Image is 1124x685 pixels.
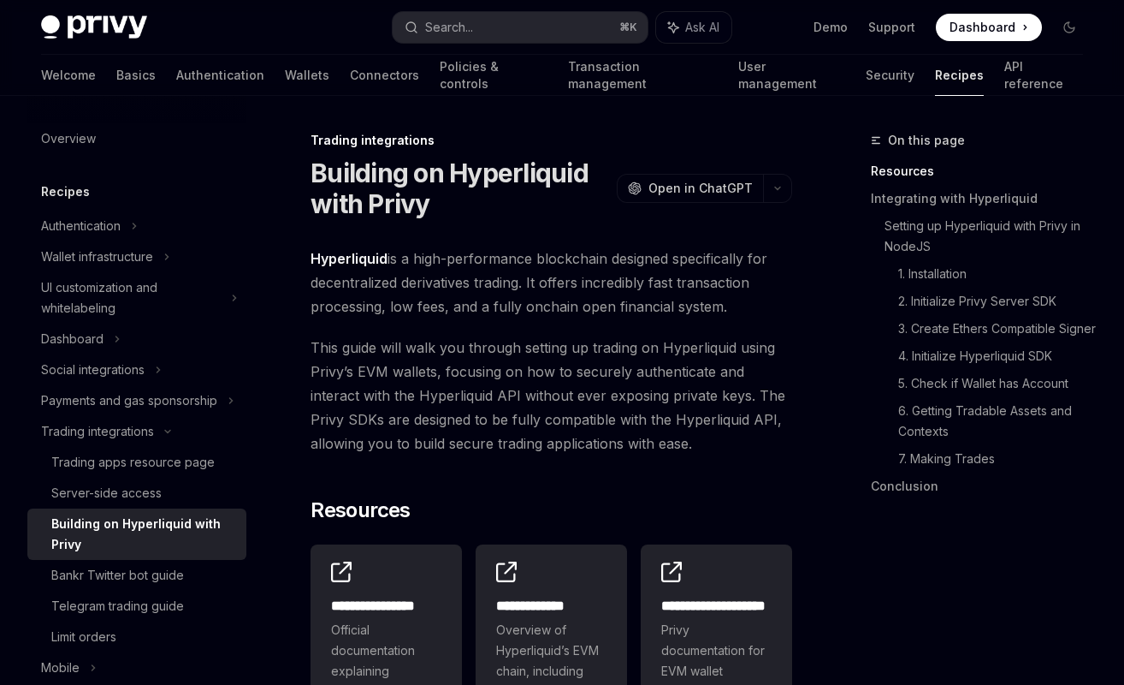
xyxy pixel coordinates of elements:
a: Recipes [935,55,984,96]
a: Dashboard [936,14,1042,41]
div: Limit orders [51,627,116,647]
a: 7. Making Trades [898,445,1097,473]
div: Trading integrations [311,132,792,149]
div: Dashboard [41,329,104,349]
div: Authentication [41,216,121,236]
a: Basics [116,55,156,96]
a: Connectors [350,55,419,96]
a: 1. Installation [898,260,1097,288]
a: 4. Initialize Hyperliquid SDK [898,342,1097,370]
span: On this page [888,130,965,151]
a: Trading apps resource page [27,447,246,478]
img: dark logo [41,15,147,39]
button: Open in ChatGPT [617,174,763,203]
div: Payments and gas sponsorship [41,390,217,411]
button: Ask AI [656,12,731,43]
a: Setting up Hyperliquid with Privy in NodeJS [884,212,1097,260]
span: This guide will walk you through setting up trading on Hyperliquid using Privy’s EVM wallets, foc... [311,336,792,456]
span: ⌘ K [619,21,637,34]
div: Search... [425,17,473,38]
button: Search...⌘K [393,12,647,43]
span: Ask AI [685,19,719,36]
a: Wallets [285,55,329,96]
a: User management [738,55,844,96]
div: Bankr Twitter bot guide [51,565,184,586]
a: 3. Create Ethers Compatible Signer [898,315,1097,342]
a: API reference [1004,55,1083,96]
a: Security [866,55,914,96]
button: Toggle dark mode [1056,14,1083,41]
a: Server-side access [27,478,246,509]
a: Resources [871,158,1097,185]
a: Demo [813,19,848,36]
div: Overview [41,128,96,149]
a: 2. Initialize Privy Server SDK [898,288,1097,315]
a: Support [868,19,915,36]
a: Transaction management [568,55,718,96]
div: Telegram trading guide [51,596,184,616]
a: Bankr Twitter bot guide [27,560,246,591]
a: Conclusion [871,473,1097,500]
span: Dashboard [949,19,1015,36]
a: Building on Hyperliquid with Privy [27,509,246,560]
a: Welcome [41,55,96,96]
a: Telegram trading guide [27,591,246,622]
div: Mobile [41,658,80,678]
a: 6. Getting Tradable Assets and Contexts [898,397,1097,445]
div: Building on Hyperliquid with Privy [51,514,236,555]
div: Trading integrations [41,421,154,442]
div: Wallet infrastructure [41,247,153,267]
div: Trading apps resource page [51,452,215,473]
h1: Building on Hyperliquid with Privy [311,158,610,219]
a: Overview [27,123,246,154]
div: UI customization and whitelabeling [41,277,221,319]
a: 5. Check if Wallet has Account [898,370,1097,397]
div: Social integrations [41,360,145,380]
span: is a high-performance blockchain designed specifically for decentralized derivatives trading. It ... [311,247,792,319]
span: Open in ChatGPT [648,180,753,197]
a: Policies & controls [440,55,547,96]
a: Integrating with Hyperliquid [871,185,1097,212]
a: Authentication [176,55,264,96]
a: Hyperliquid [311,250,387,268]
div: Server-side access [51,483,162,503]
a: Limit orders [27,622,246,652]
h5: Recipes [41,182,90,202]
span: Resources [311,497,411,524]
